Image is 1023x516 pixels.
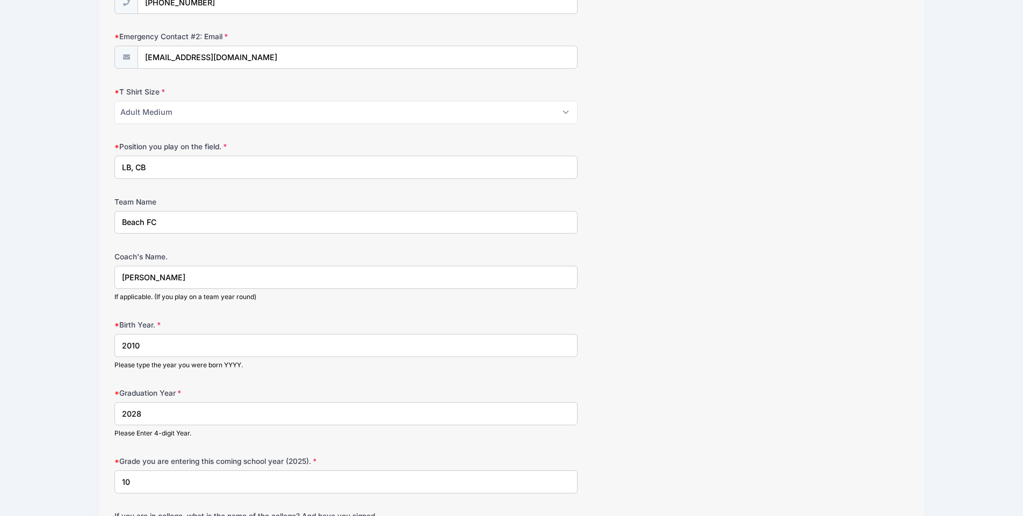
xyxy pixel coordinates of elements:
[114,86,379,97] label: T Shirt Size
[114,360,578,370] div: Please type the year you were born YYYY.
[114,388,379,398] label: Graduation Year
[114,428,578,438] div: Please Enter 4-digit Year.
[114,251,379,262] label: Coach's Name.
[114,319,379,330] label: Birth Year.
[114,292,578,302] div: If applicable. (If you play on a team year round)
[114,197,379,207] label: Team Name
[114,141,379,152] label: Position you play on the field.
[114,31,379,42] label: Emergency Contact #2: Email
[138,46,578,69] input: email@email.com
[114,456,379,467] label: Grade you are entering this coming school year (2025).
